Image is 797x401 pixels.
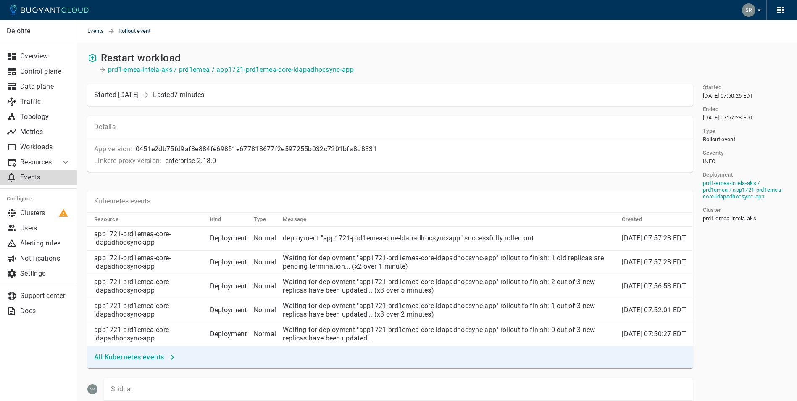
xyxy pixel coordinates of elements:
[91,353,179,361] a: All Kubernetes events
[622,258,686,266] span: Mon, 01 Sep 2025 11:57:28 UTC
[94,353,164,361] h4: All Kubernetes events
[622,306,686,314] span: Mon, 01 Sep 2025 11:52:01 UTC
[94,216,118,223] h5: Resource
[283,278,615,295] p: Waiting for deployment "app1721-prd1emea-core-ldapadhocsync-app" rollout to finish: 2 out of 3 ne...
[94,145,132,153] p: App version:
[94,157,162,165] p: Linkerd proxy version:
[703,180,783,200] a: prd1-emea-intela-aks / prd1emea / app1721-prd1emea-core-ldapadhocsync-app
[210,234,247,243] p: Deployment
[111,385,686,393] p: Sridhar
[20,98,71,106] p: Traffic
[20,82,71,91] p: Data plane
[622,234,686,242] span: Mon, 01 Sep 2025 11:57:28 UTC
[94,230,203,247] p: app1721-prd1emea-core-ldapadhocsync-app
[136,145,377,153] p: 0451e2db75fd9af3e884fe69851e677818677f2e597255b032c7201bfa8d8331
[254,330,276,338] p: Normal
[210,306,247,314] p: Deployment
[20,113,71,121] p: Topology
[703,136,735,143] span: Rollout event
[7,195,71,202] h5: Configure
[210,330,247,338] p: Deployment
[91,350,179,365] button: All Kubernetes events
[210,258,247,266] p: Deployment
[283,326,615,343] p: Waiting for deployment "app1721-prd1emea-core-ldapadhocsync-app" rollout to finish: 0 out of 3 ne...
[703,171,733,178] h5: Deployment
[283,216,306,223] h5: Message
[153,91,205,99] p: Lasted 7 minutes
[165,157,216,165] p: enterprise-2.18.0
[703,158,715,165] span: INFO
[20,52,71,61] p: Overview
[622,282,686,290] span: Mon, 01 Sep 2025 11:56:53 UTC
[87,20,108,42] a: Events
[94,278,203,295] p: app1721-prd1emea-core-ldapadhocsync-app
[20,307,71,315] p: Docs
[283,302,615,319] p: Waiting for deployment "app1721-prd1emea-core-ldapadhocsync-app" rollout to finish: 1 out of 3 ne...
[94,326,203,343] p: app1721-prd1emea-core-ldapadhocsync-app
[20,269,71,278] p: Settings
[210,216,221,223] h5: Kind
[703,84,722,91] h5: Started
[20,173,71,182] p: Events
[703,150,723,156] h5: Severity
[118,91,139,99] relative-time: [DATE]
[94,91,139,99] div: Started
[703,114,754,121] span: [DATE] 07:57:28 EDT
[703,215,756,222] span: prd1-emea-intela-aks
[20,143,71,151] p: Workloads
[254,216,266,223] h5: Type
[283,254,615,271] p: Waiting for deployment "app1721-prd1emea-core-ldapadhocsync-app" rollout to finish: 1 old replica...
[622,330,686,338] span: Mon, 01 Sep 2025 11:50:27 UTC
[703,207,721,214] h5: Cluster
[254,282,276,290] p: Normal
[703,106,718,113] h5: Ended
[742,3,755,17] img: Sridhar
[20,209,71,217] p: Clusters
[87,384,97,394] img: srnidumolu@deloitte.ca
[254,258,276,266] p: Normal
[101,52,181,64] h2: Restart workload
[283,234,615,243] p: deployment "app1721-prd1emea-core-ldapadhocsync-app" successfully rolled out
[108,66,354,74] a: prd1-emea-intela-aks / prd1emea / app1721-prd1emea-core-ldapadhocsync-app
[703,92,754,99] span: [DATE] 07:50:26 EDT
[20,128,71,136] p: Metrics
[94,123,686,131] p: Details
[20,158,54,166] p: Resources
[622,216,642,223] h5: Created
[703,128,715,135] h5: Type
[20,67,71,76] p: Control plane
[94,197,150,206] p: Kubernetes events
[94,254,203,271] p: app1721-prd1emea-core-ldapadhocsync-app
[20,292,71,300] p: Support center
[20,254,71,263] p: Notifications
[20,224,71,232] p: Users
[254,234,276,243] p: Normal
[20,239,71,248] p: Alerting rules
[210,282,247,290] p: Deployment
[7,27,70,35] p: Deloitte
[118,20,161,42] span: Rollout event
[254,306,276,314] p: Normal
[94,302,203,319] p: app1721-prd1emea-core-ldapadhocsync-app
